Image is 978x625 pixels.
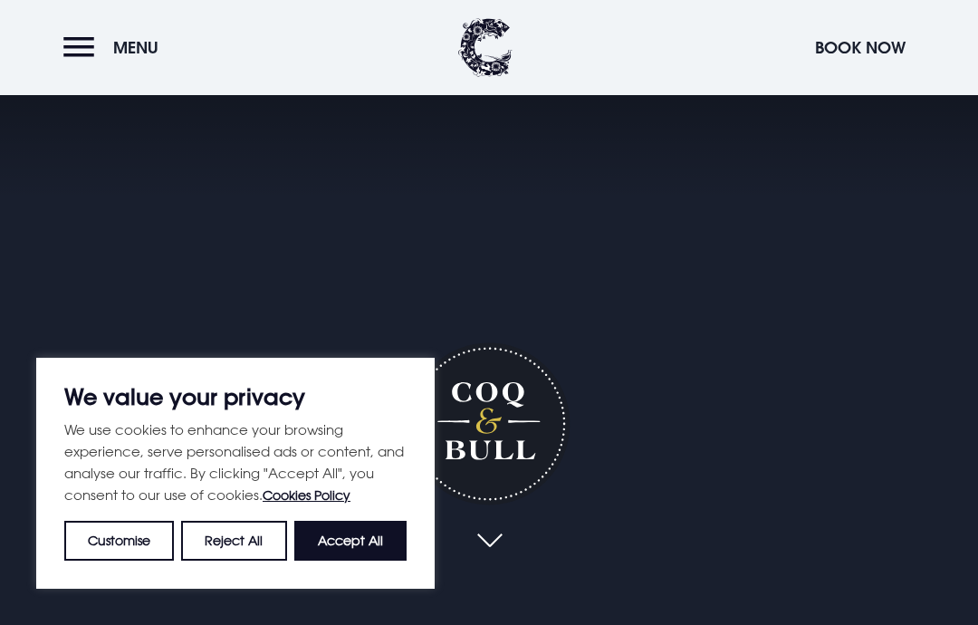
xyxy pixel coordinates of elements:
img: Clandeboye Lodge [458,18,513,77]
p: We value your privacy [64,386,407,408]
button: Reject All [181,521,286,561]
button: Customise [64,521,174,561]
h1: Coq & Bull [407,342,570,505]
div: We value your privacy [36,358,435,589]
p: We use cookies to enhance your browsing experience, serve personalised ads or content, and analys... [64,418,407,506]
button: Book Now [806,28,915,67]
button: Accept All [294,521,407,561]
a: Cookies Policy [263,487,350,503]
span: Menu [113,37,158,58]
button: Menu [63,28,168,67]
